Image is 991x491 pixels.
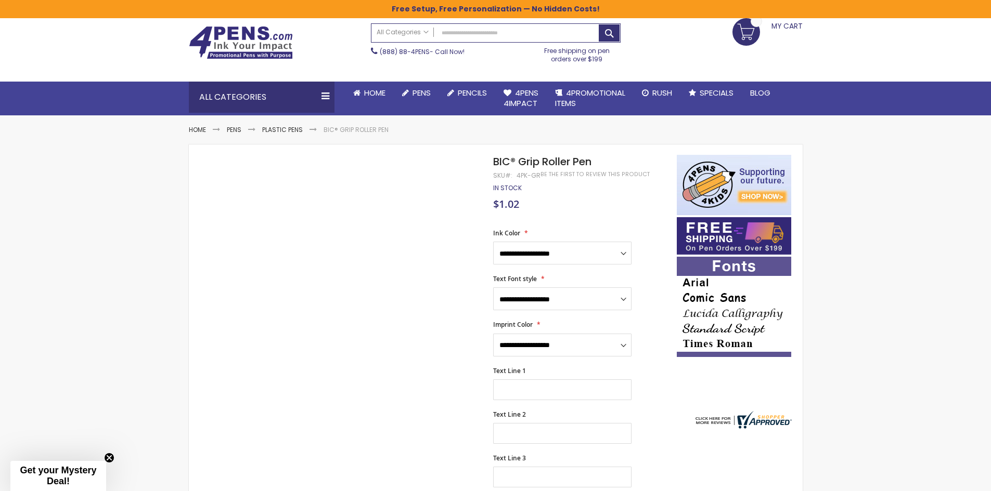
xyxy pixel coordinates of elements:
a: 4Pens4impact [495,82,547,115]
a: Blog [742,82,779,104]
a: Home [189,125,206,134]
a: (888) 88-4PENS [380,47,430,56]
a: Be the first to review this product [540,170,650,178]
a: All Categories [371,24,434,41]
span: Pencils [458,87,487,98]
a: 4PROMOTIONALITEMS [547,82,634,115]
a: Plastic Pens [262,125,303,134]
div: Free shipping on pen orders over $199 [533,43,621,63]
span: Pens [413,87,431,98]
img: 4pens 4 kids [677,155,791,215]
span: Rush [652,87,672,98]
span: Specials [700,87,733,98]
a: Pens [394,82,439,104]
a: 4pens.com certificate URL [693,422,792,431]
div: Get your Mystery Deal!Close teaser [10,461,106,491]
a: Rush [634,82,680,104]
a: Pens [227,125,241,134]
div: Availability [493,184,522,192]
span: Text Line 2 [493,410,526,419]
a: Specials [680,82,742,104]
img: Free shipping on orders over $199 [677,217,791,255]
img: 4Pens Custom Pens and Promotional Products [189,26,293,59]
strong: SKU [493,171,512,180]
span: - Call Now! [380,47,465,56]
span: Text Line 3 [493,454,526,462]
span: Text Line 1 [493,366,526,375]
span: In stock [493,183,522,192]
span: $1.02 [493,197,519,211]
span: Text Font style [493,274,537,283]
div: All Categories [189,82,334,113]
span: Ink Color [493,229,520,237]
span: Home [364,87,385,98]
span: Imprint Color [493,320,533,329]
div: 4PK-GR [517,171,540,180]
span: Get your Mystery Deal! [20,465,96,486]
a: Home [345,82,394,104]
img: 4pens.com widget logo [693,411,792,429]
span: BIC® Grip Roller Pen [493,154,591,169]
a: Pencils [439,82,495,104]
span: 4Pens 4impact [504,87,538,109]
img: font-personalization-examples [677,257,791,357]
span: Blog [750,87,770,98]
span: All Categories [377,28,429,36]
li: BIC® Grip Roller Pen [324,126,389,134]
span: 4PROMOTIONAL ITEMS [555,87,625,109]
button: Close teaser [104,453,114,463]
